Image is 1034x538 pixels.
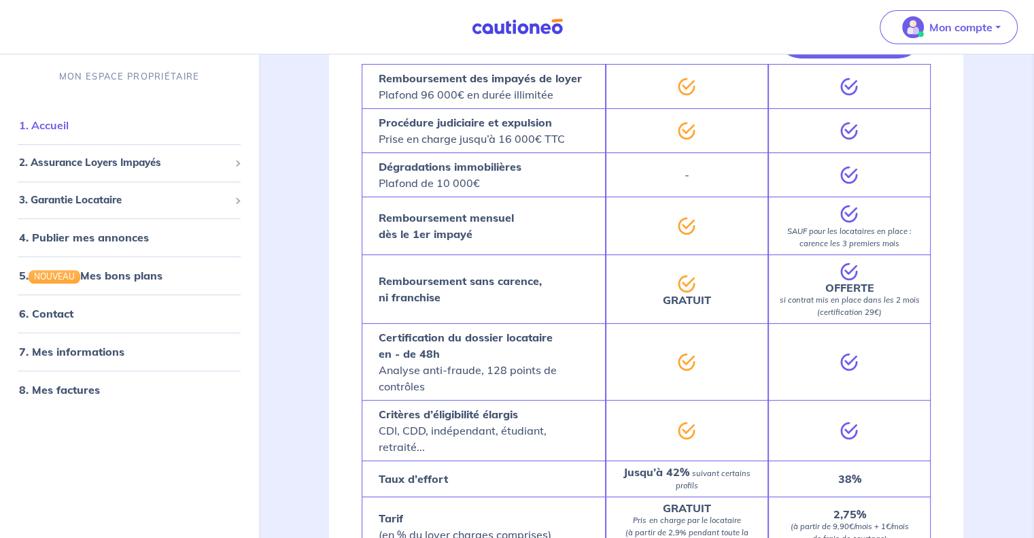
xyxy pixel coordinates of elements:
a: 6. Contact [19,307,73,320]
p: Prise en charge jusqu’à 16 000€ TTC [379,114,565,147]
strong: Taux d’effort [379,472,448,486]
strong: Remboursement mensuel dès le 1er impayé [379,211,514,241]
em: SAUF pour les locataires en place : carence les 3 premiers mois [787,226,912,248]
strong: OFFERTE [825,281,874,295]
p: Plafond 96 000€ en durée illimitée [379,70,582,103]
p: Plafond de 10 000€ [379,158,521,191]
strong: Critères d’éligibilité élargis [379,407,518,421]
a: 7. Mes informations [19,345,124,358]
div: 5.NOUVEAUMes bons plans [5,262,253,289]
p: Analyse anti-fraude, 128 points de contrôles [379,329,589,394]
em: suivant certains profils [676,469,751,490]
p: CDI, CDD, indépendant, étudiant, retraité... [379,406,589,455]
div: 7. Mes informations [5,338,253,365]
div: 8. Mes factures [5,376,253,403]
strong: Dégradations immobilières [379,160,521,173]
a: 5.NOUVEAUMes bons plans [19,269,162,282]
p: Mon compte [929,19,993,35]
span: 3. Garantie Locataire [19,192,229,208]
div: 4. Publier mes annonces [5,224,253,251]
img: illu_account_valid_menu.svg [902,16,924,38]
div: 6. Contact [5,300,253,327]
a: 4. Publier mes annonces [19,231,149,244]
div: 3. Garantie Locataire [5,187,253,214]
span: 2. Assurance Loyers Impayés [19,155,229,171]
a: 8. Mes factures [19,383,100,397]
strong: GRATUIT [663,501,711,515]
strong: Tarif [379,511,403,525]
strong: GRATUIT [663,293,711,307]
p: MON ESPACE PROPRIÉTAIRE [59,70,199,83]
strong: Remboursement des impayés de loyer [379,71,582,85]
strong: Jusqu’à 42% [623,465,689,479]
strong: Remboursement sans carence, ni franchise [379,274,542,304]
button: illu_account_valid_menu.svgMon compte [880,10,1018,44]
div: 2. Assurance Loyers Impayés [5,150,253,176]
em: si contrat mis en place dans les 2 mois (certification 29€) [779,295,919,317]
img: Cautioneo [466,18,568,35]
strong: Certification du dossier locataire en - de 48h [379,331,553,360]
strong: Procédure judiciaire et expulsion [379,116,552,129]
strong: 2,75% [833,507,865,521]
div: - [606,152,768,197]
a: 1. Accueil [19,118,69,132]
strong: 38% [838,472,861,486]
div: 1. Accueil [5,112,253,139]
